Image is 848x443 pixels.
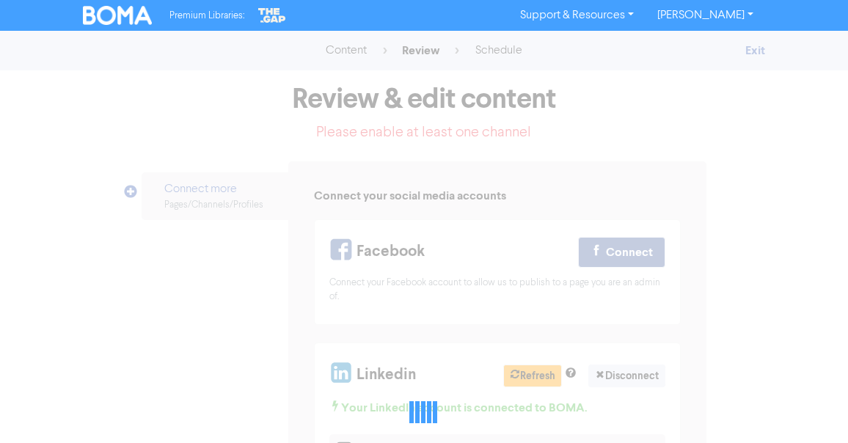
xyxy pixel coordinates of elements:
[256,6,288,25] img: The Gap
[646,4,765,27] a: [PERSON_NAME]
[83,6,152,25] img: BOMA Logo
[775,373,848,443] iframe: Chat Widget
[169,11,244,21] span: Premium Libraries:
[508,4,646,27] a: Support & Resources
